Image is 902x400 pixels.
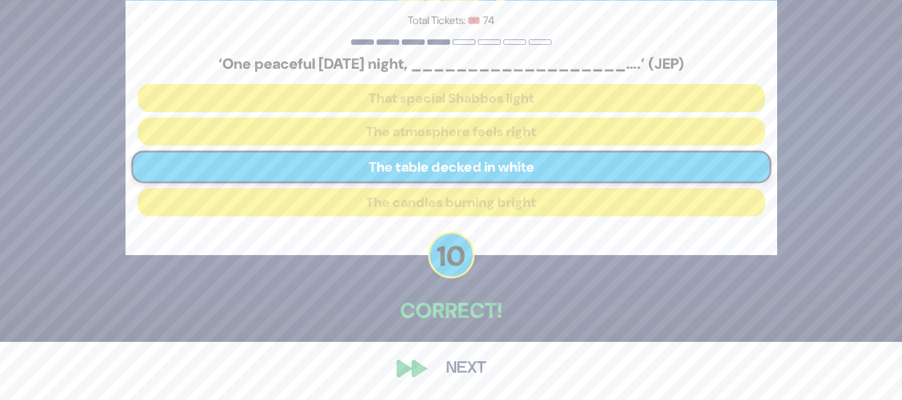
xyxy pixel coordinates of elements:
[427,353,505,384] button: Next
[138,118,765,146] button: The atmosphere feels right
[138,188,765,216] button: The candles burning bright
[428,232,475,278] p: 10
[138,55,765,73] h5: ‘One peaceful [DATE] night, ___________________….’ (JEP)
[138,13,765,29] p: Total Tickets: 🎟️ 74
[131,150,771,183] button: The table decked in white
[138,84,765,112] button: That special Shabbos light
[126,294,777,327] p: Correct!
